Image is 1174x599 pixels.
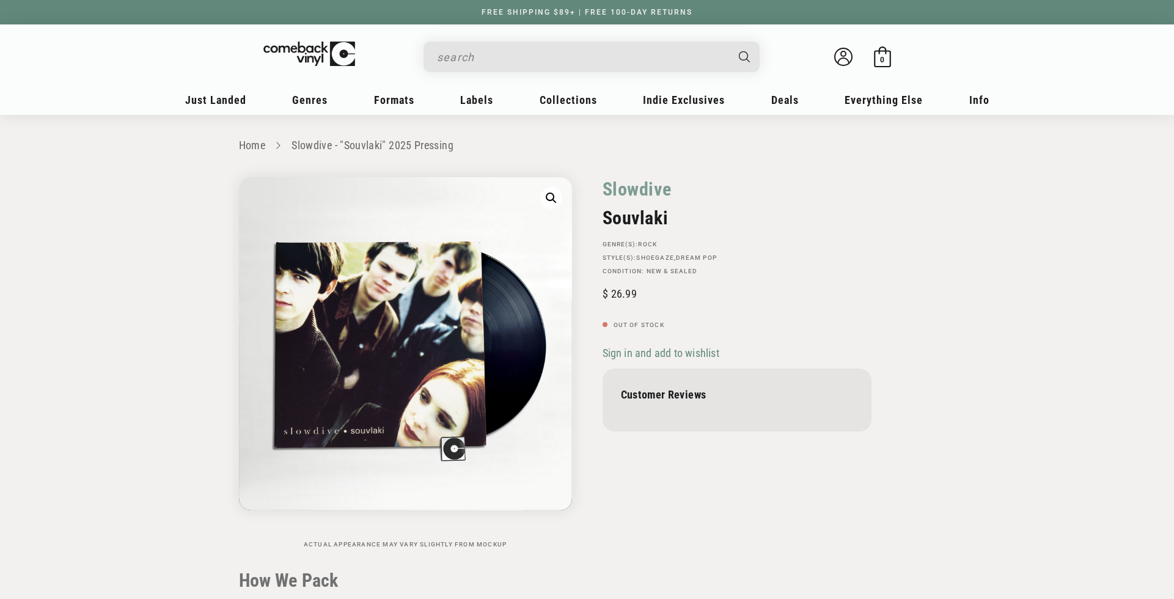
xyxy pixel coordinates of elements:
a: Rock [638,241,657,248]
a: Dream Pop [676,254,717,261]
h2: How We Pack [239,570,936,592]
span: Indie Exclusives [643,94,725,106]
button: Sign in and add to wishlist [603,346,723,360]
span: $ [603,287,608,300]
p: Condition: New & Sealed [603,268,871,275]
a: Home [239,139,265,152]
span: Collections [540,94,597,106]
span: Just Landed [185,94,246,106]
a: FREE SHIPPING $89+ | FREE 100-DAY RETURNS [469,8,705,17]
p: STYLE(S): , [603,254,871,262]
span: Genres [292,94,328,106]
a: Shoegaze [636,254,674,261]
p: Customer Reviews [621,388,853,401]
span: Sign in and add to wishlist [603,347,719,359]
div: Search [424,42,760,72]
media-gallery: Gallery Viewer [239,177,572,548]
h2: Souvlaki [603,207,871,229]
span: Formats [374,94,414,106]
p: GENRE(S): [603,241,871,248]
button: Search [728,42,761,72]
p: Actual appearance may vary slightly from mockup [239,541,572,548]
span: Deals [771,94,799,106]
a: Slowdive [603,177,672,201]
span: 0 [880,55,884,64]
span: Info [969,94,989,106]
a: Slowdive - "Souvlaki" 2025 Pressing [292,139,453,152]
span: Everything Else [845,94,923,106]
input: search [437,45,727,70]
p: Out of stock [603,322,871,329]
nav: breadcrumbs [239,137,936,155]
span: 26.99 [603,287,637,300]
span: Labels [460,94,493,106]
